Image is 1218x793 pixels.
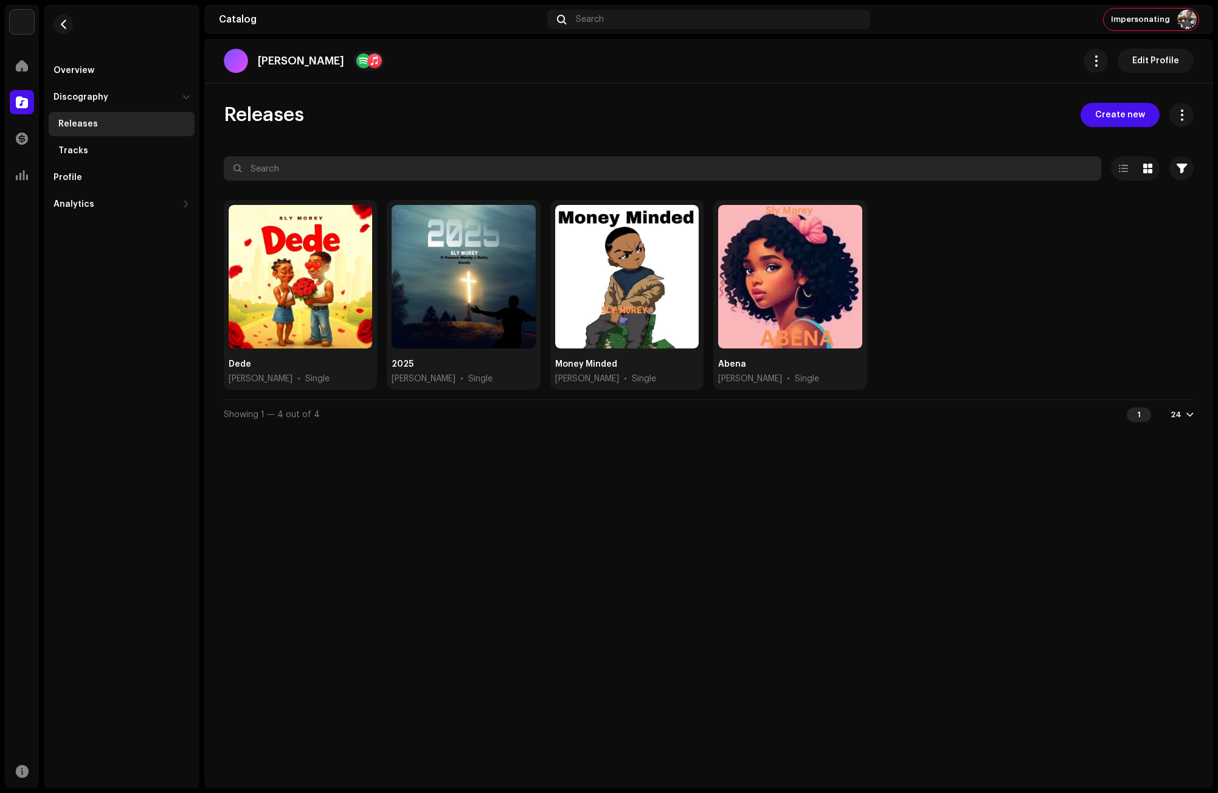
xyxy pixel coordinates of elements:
[576,15,604,24] span: Search
[49,192,195,216] re-m-nav-dropdown: Analytics
[54,66,94,75] div: Overview
[555,358,617,370] div: Money Minded
[460,373,463,385] span: •
[795,373,819,385] div: Single
[224,156,1101,181] input: Search
[54,92,108,102] div: Discography
[10,10,34,34] img: 1c16f3de-5afb-4452-805d-3f3454e20b1b
[468,373,493,385] div: Single
[1081,103,1160,127] button: Create new
[54,199,94,209] div: Analytics
[632,373,656,385] div: Single
[49,58,195,83] re-m-nav-item: Overview
[229,373,292,385] span: Sly Morey
[229,358,251,370] div: Dede
[392,373,455,385] span: Sly Morey
[224,410,320,419] span: Showing 1 — 4 out of 4
[718,358,746,370] div: Abena
[224,103,304,127] span: Releases
[1118,49,1194,73] button: Edit Profile
[49,139,195,163] re-m-nav-item: Tracks
[297,373,300,385] span: •
[1111,15,1170,24] span: Impersonating
[1127,407,1151,422] div: 1
[1132,49,1179,73] span: Edit Profile
[305,373,330,385] div: Single
[787,373,790,385] span: •
[1177,10,1197,29] img: 4d5094f2-79b7-4d70-9106-c98fd4e2f7fc
[718,373,782,385] span: Sly Morey
[58,119,98,129] div: Releases
[392,358,413,370] div: 2025
[49,165,195,190] re-m-nav-item: Profile
[54,173,82,182] div: Profile
[555,373,619,385] span: Sly Morey
[1171,410,1182,420] div: 24
[49,85,195,163] re-m-nav-dropdown: Discography
[58,146,88,156] div: Tracks
[624,373,627,385] span: •
[1095,103,1145,127] span: Create new
[219,15,542,24] div: Catalog
[258,55,344,68] p: [PERSON_NAME]
[49,112,195,136] re-m-nav-item: Releases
